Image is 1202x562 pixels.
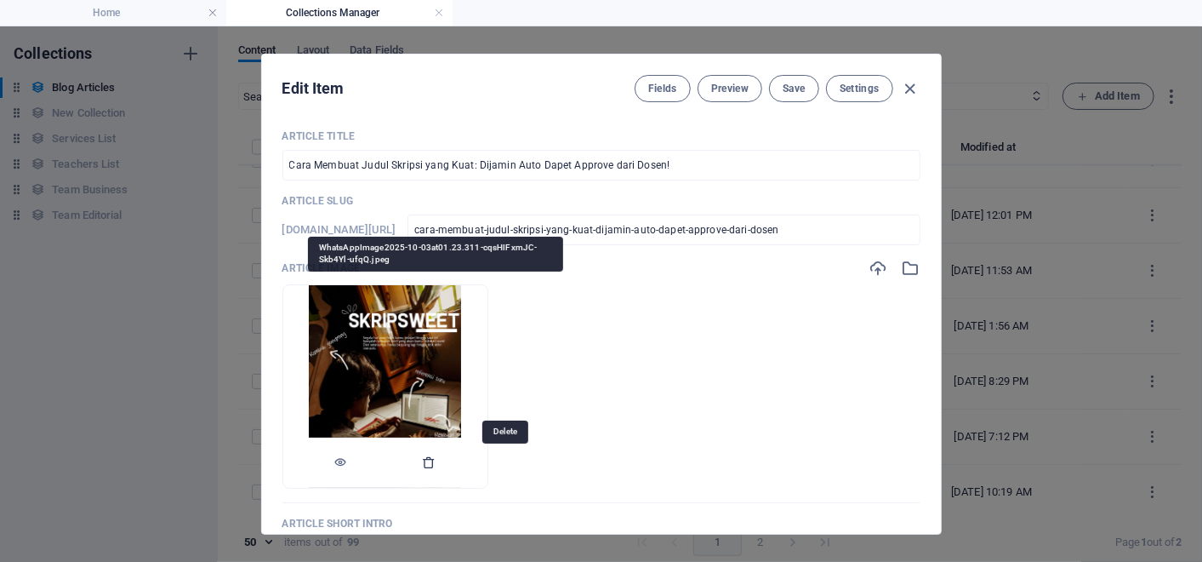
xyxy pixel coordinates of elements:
h2: Edit Item [282,78,345,99]
p: Article Title [282,129,920,143]
p: Article Slug [282,194,920,208]
i: Select from file manager or stock photos [902,259,920,278]
button: Save [769,75,818,102]
p: Article Short Intro [282,517,920,530]
p: Article Image [282,261,360,275]
span: Fields [648,82,677,95]
button: Fields [635,75,691,102]
img: WhatsAppImage2025-10-03at01.23.311-cqsHIFxmJC-Skb4Yl-ufqQ.jpeg [309,285,461,488]
i: Preview [334,456,348,469]
h6: Slug is the URL under which this item can be found, so it must be unique. [282,220,396,240]
button: Settings [826,75,893,102]
span: Save [783,82,805,95]
h4: Collections Manager [226,3,453,22]
span: Preview [711,82,749,95]
button: Preview [698,75,762,102]
span: Settings [840,82,880,95]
